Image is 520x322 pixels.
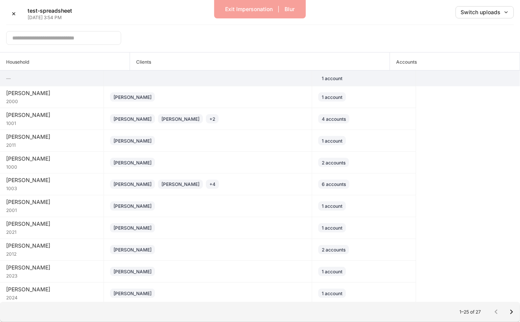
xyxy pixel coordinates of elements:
[504,304,519,320] button: Go to next page
[209,181,216,188] div: + 4
[322,224,342,232] div: 1 account
[6,75,97,82] h6: —
[322,246,346,253] div: 2 accounts
[12,11,16,16] div: ✕
[456,6,514,18] button: Switch uploads
[28,15,72,21] p: [DATE] 3:54 PM
[6,97,97,105] div: 2000
[6,228,97,235] div: 2021
[6,163,97,170] div: 1000
[6,242,97,250] div: [PERSON_NAME]
[322,75,342,82] div: 1 account
[114,93,151,100] div: [PERSON_NAME]
[6,6,21,21] button: ✕
[6,293,97,301] div: 2024
[459,309,481,315] p: 1–25 of 27
[6,271,97,279] div: 2023
[221,3,278,15] button: Exit Impersonation
[6,133,97,141] div: [PERSON_NAME]
[322,159,346,166] div: 2 accounts
[6,220,97,228] div: [PERSON_NAME]
[114,290,151,297] div: [PERSON_NAME]
[6,184,97,192] div: 1003
[114,115,151,122] div: [PERSON_NAME]
[114,202,151,210] div: [PERSON_NAME]
[285,7,295,12] div: Blur
[322,93,342,100] div: 1 account
[461,10,509,15] div: Switch uploads
[6,199,97,206] div: [PERSON_NAME]
[322,137,342,144] div: 1 account
[6,141,97,148] div: 2011
[322,268,342,275] div: 1 account
[114,246,151,253] div: [PERSON_NAME]
[6,111,97,119] div: [PERSON_NAME]
[322,202,342,210] div: 1 account
[6,264,97,271] div: [PERSON_NAME]
[28,7,72,15] h5: test-spreadsheet
[6,155,97,163] div: [PERSON_NAME]
[390,53,520,70] span: Accounts
[225,7,273,12] div: Exit Impersonation
[114,268,151,275] div: [PERSON_NAME]
[130,58,151,66] h6: Clients
[114,159,151,166] div: [PERSON_NAME]
[322,290,342,297] div: 1 account
[6,286,97,293] div: [PERSON_NAME]
[390,58,417,66] h6: Accounts
[130,53,390,70] span: Clients
[6,177,97,184] div: [PERSON_NAME]
[322,115,346,122] div: 4 accounts
[6,206,97,214] div: 2001
[209,115,215,122] div: + 2
[6,89,97,97] div: [PERSON_NAME]
[6,119,97,127] div: 1001
[114,224,151,232] div: [PERSON_NAME]
[161,181,199,188] div: [PERSON_NAME]
[161,115,199,122] div: [PERSON_NAME]
[280,3,300,15] button: Blur
[322,181,346,188] div: 6 accounts
[114,181,151,188] div: [PERSON_NAME]
[6,250,97,257] div: 2012
[114,137,151,144] div: [PERSON_NAME]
